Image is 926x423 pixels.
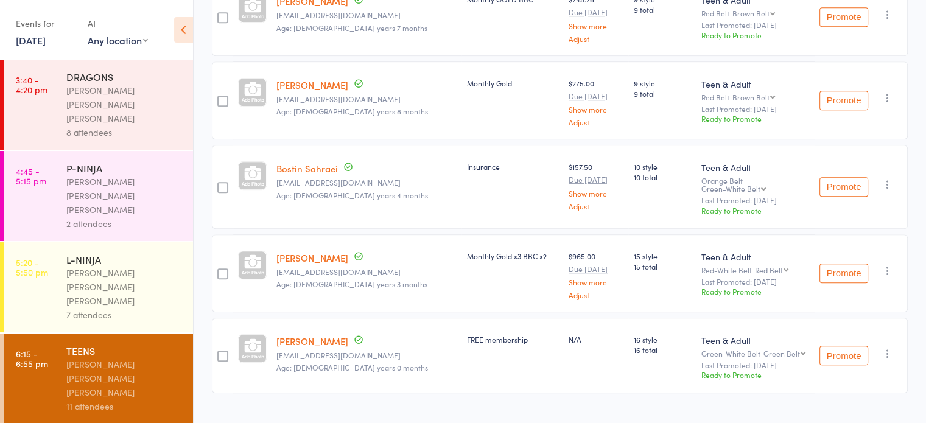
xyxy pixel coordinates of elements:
[732,9,769,17] div: Brown Belt
[701,113,810,124] div: Ready to Promote
[701,177,810,192] div: Orange Belt
[701,205,810,215] div: Ready to Promote
[701,21,810,29] small: Last Promoted: [DATE]
[16,166,46,186] time: 4:45 - 5:15 pm
[276,362,428,372] span: Age: [DEMOGRAPHIC_DATA] years 0 months
[276,162,338,175] a: Bostin Sahraei
[66,161,183,175] div: P-NINJA
[633,344,691,355] span: 16 total
[66,253,183,266] div: L-NINJA
[701,349,810,357] div: Green-White Belt
[66,217,183,231] div: 2 attendees
[16,75,47,94] time: 3:40 - 4:20 pm
[466,78,559,88] div: Monthly Gold
[763,349,799,357] div: Green Belt
[66,399,183,413] div: 11 attendees
[4,242,193,332] a: 5:20 -5:50 pmL-NINJA[PERSON_NAME] [PERSON_NAME] [PERSON_NAME]7 attendees
[16,349,48,368] time: 6:15 - 6:55 pm
[819,7,868,27] button: Promote
[66,70,183,83] div: DRAGONS
[16,33,46,47] a: [DATE]
[754,266,782,274] div: Red Belt
[569,78,623,126] div: $275.00
[466,161,559,172] div: Insurance
[276,23,427,33] span: Age: [DEMOGRAPHIC_DATA] years 7 months
[819,91,868,110] button: Promote
[701,93,810,101] div: Red Belt
[701,105,810,113] small: Last Promoted: [DATE]
[633,161,691,172] span: 10 style
[276,335,348,348] a: [PERSON_NAME]
[569,202,623,210] a: Adjust
[569,8,623,16] small: Due [DATE]
[569,175,623,184] small: Due [DATE]
[701,369,810,380] div: Ready to Promote
[701,286,810,296] div: Ready to Promote
[569,334,623,344] div: N/A
[569,189,623,197] a: Show more
[276,11,457,19] small: heenalp@hotmail.com
[819,264,868,283] button: Promote
[569,251,623,299] div: $965.00
[4,60,193,150] a: 3:40 -4:20 pmDRAGONS[PERSON_NAME] [PERSON_NAME] [PERSON_NAME]8 attendees
[66,308,183,322] div: 7 attendees
[276,106,428,116] span: Age: [DEMOGRAPHIC_DATA] years 8 months
[4,151,193,241] a: 4:45 -5:15 pmP-NINJA[PERSON_NAME] [PERSON_NAME] [PERSON_NAME]2 attendees
[633,334,691,344] span: 16 style
[276,268,457,276] small: beccyd89@yahoo.com.au
[732,93,769,101] div: Brown Belt
[633,261,691,271] span: 15 total
[701,9,810,17] div: Red Belt
[16,257,48,277] time: 5:20 - 5:50 pm
[276,251,348,264] a: [PERSON_NAME]
[466,251,559,261] div: Monthly Gold x3 BBC x2
[16,13,75,33] div: Events for
[633,88,691,99] span: 9 total
[633,4,691,15] span: 9 total
[569,278,623,286] a: Show more
[701,251,810,263] div: Teen & Adult
[569,265,623,273] small: Due [DATE]
[66,357,183,399] div: [PERSON_NAME] [PERSON_NAME] [PERSON_NAME]
[569,291,623,299] a: Adjust
[569,105,623,113] a: Show more
[701,30,810,40] div: Ready to Promote
[701,266,810,274] div: Red-White Belt
[66,266,183,308] div: [PERSON_NAME] [PERSON_NAME] [PERSON_NAME]
[633,172,691,182] span: 10 total
[66,83,183,125] div: [PERSON_NAME] [PERSON_NAME] [PERSON_NAME]
[569,22,623,30] a: Show more
[701,184,760,192] div: Green-White Belt
[633,251,691,261] span: 15 style
[276,178,457,187] small: houman.sahraei@gmail.com
[88,13,148,33] div: At
[819,177,868,197] button: Promote
[466,334,559,344] div: FREE membership
[633,78,691,88] span: 9 style
[701,278,810,286] small: Last Promoted: [DATE]
[276,190,428,200] span: Age: [DEMOGRAPHIC_DATA] years 4 months
[701,161,810,173] div: Teen & Adult
[88,33,148,47] div: Any location
[819,346,868,365] button: Promote
[701,334,810,346] div: Teen & Adult
[701,196,810,205] small: Last Promoted: [DATE]
[569,161,623,209] div: $157.50
[66,344,183,357] div: TEENS
[701,361,810,369] small: Last Promoted: [DATE]
[569,35,623,43] a: Adjust
[276,79,348,91] a: [PERSON_NAME]
[569,118,623,126] a: Adjust
[276,351,457,360] small: beccyd89@yahoo.com.au
[66,125,183,139] div: 8 attendees
[66,175,183,217] div: [PERSON_NAME] [PERSON_NAME] [PERSON_NAME]
[276,279,427,289] span: Age: [DEMOGRAPHIC_DATA] years 3 months
[276,95,457,103] small: vishnukp24@gmail.com
[701,78,810,90] div: Teen & Adult
[569,92,623,100] small: Due [DATE]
